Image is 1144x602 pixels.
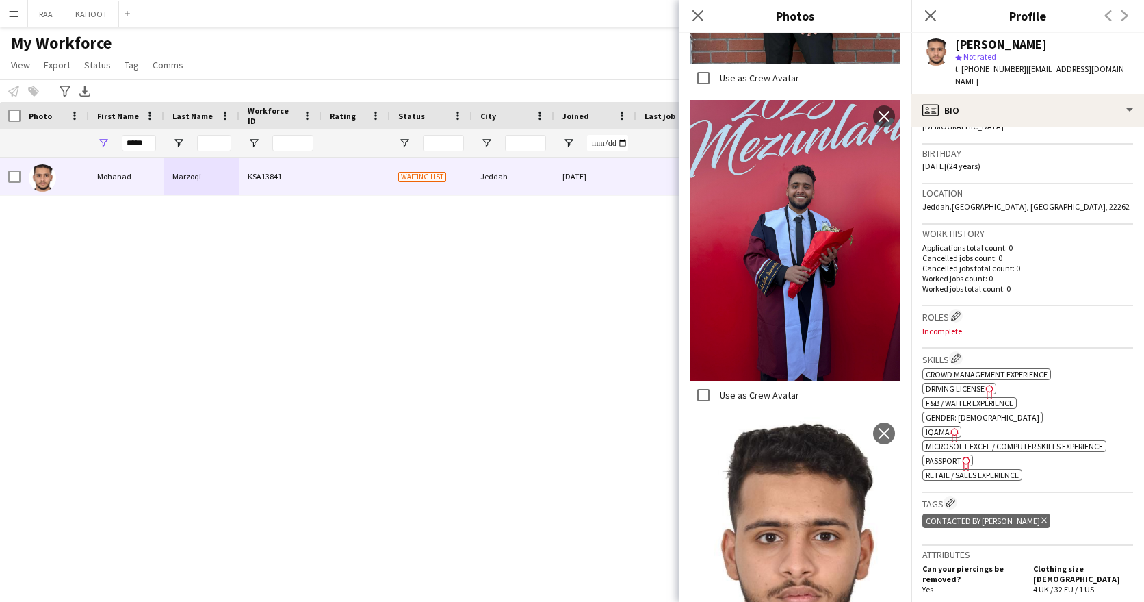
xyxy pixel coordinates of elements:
span: My Workforce [11,33,112,53]
app-action-btn: Export XLSX [77,83,93,99]
span: Status [84,59,111,71]
span: Export [44,59,70,71]
app-action-btn: Advanced filters [57,83,73,99]
button: Open Filter Menu [97,137,109,149]
h3: Location [922,187,1133,199]
p: Applications total count: 0 [922,242,1133,253]
span: Waiting list [398,172,446,182]
button: Open Filter Menu [248,137,260,149]
p: Cancelled jobs count: 0 [922,253,1133,263]
span: [DEMOGRAPHIC_DATA] [922,121,1004,131]
input: Status Filter Input [423,135,464,151]
h3: Attributes [922,549,1133,561]
span: Last job [645,111,675,121]
span: Driving License [926,384,985,394]
span: Jeddah.[GEOGRAPHIC_DATA], [GEOGRAPHIC_DATA], 22262 [922,201,1130,212]
span: Passport [926,455,961,466]
label: Use as Crew Avatar [717,389,799,401]
h3: Work history [922,227,1133,240]
h3: Tags [922,496,1133,510]
div: Bio [911,94,1144,127]
h5: Clothing size [DEMOGRAPHIC_DATA] [1033,564,1133,584]
div: KSA13841 [239,158,322,195]
span: Retail / Sales experience [926,470,1019,480]
span: City [480,111,496,121]
span: F&B / Waiter experience [926,398,1013,408]
h5: Can your piercings be removed? [922,564,1022,584]
button: Open Filter Menu [172,137,185,149]
span: Last Name [172,111,213,121]
div: Mohanad [89,158,164,195]
span: Workforce ID [248,105,297,126]
span: Joined [562,111,589,121]
span: | [EMAIL_ADDRESS][DOMAIN_NAME] [955,64,1128,86]
p: Worked jobs total count: 0 [922,284,1133,294]
span: Yes [922,584,933,594]
input: Joined Filter Input [587,135,628,151]
span: View [11,59,30,71]
span: Rating [330,111,356,121]
span: Status [398,111,425,121]
button: Open Filter Menu [562,137,575,149]
div: Jeddah [472,158,554,195]
a: Status [79,56,116,74]
span: Crowd management experience [926,369,1048,379]
span: Gender: [DEMOGRAPHIC_DATA] [926,412,1039,423]
input: City Filter Input [505,135,546,151]
input: Last Name Filter Input [197,135,231,151]
span: Microsoft Excel / Computer skills experience [926,441,1103,451]
span: IQAMA [926,427,950,437]
p: Cancelled jobs total count: 0 [922,263,1133,273]
h3: Roles [922,309,1133,323]
a: Tag [119,56,144,74]
div: Marzoqi [164,158,239,195]
span: t. [PHONE_NUMBER] [955,64,1026,74]
img: Crew photo 1107778 [690,100,900,381]
h3: Birthday [922,147,1133,160]
img: Mohanad Marzoqi [29,164,56,192]
span: [DATE] (24 years) [922,161,980,171]
span: Comms [153,59,183,71]
h3: Skills [922,351,1133,366]
div: [PERSON_NAME] [955,38,1047,51]
span: Photo [29,111,52,121]
p: Incomplete [922,326,1133,336]
div: [DATE] [554,158,636,195]
span: Tag [125,59,139,71]
span: 4 UK / 32 EU / 1 US [1033,584,1094,594]
button: Open Filter Menu [480,137,493,149]
span: First Name [97,111,139,121]
input: First Name Filter Input [122,135,156,151]
a: Export [38,56,76,74]
h3: Profile [911,7,1144,25]
span: Not rated [963,51,996,62]
input: Workforce ID Filter Input [272,135,313,151]
button: RAA [28,1,64,27]
button: KAHOOT [64,1,119,27]
button: Open Filter Menu [398,137,411,149]
a: Comms [147,56,189,74]
a: View [5,56,36,74]
h3: Photos [679,7,911,25]
div: CONTACTED BY [PERSON_NAME] [922,514,1050,528]
p: Worked jobs count: 0 [922,273,1133,284]
label: Use as Crew Avatar [717,72,799,84]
